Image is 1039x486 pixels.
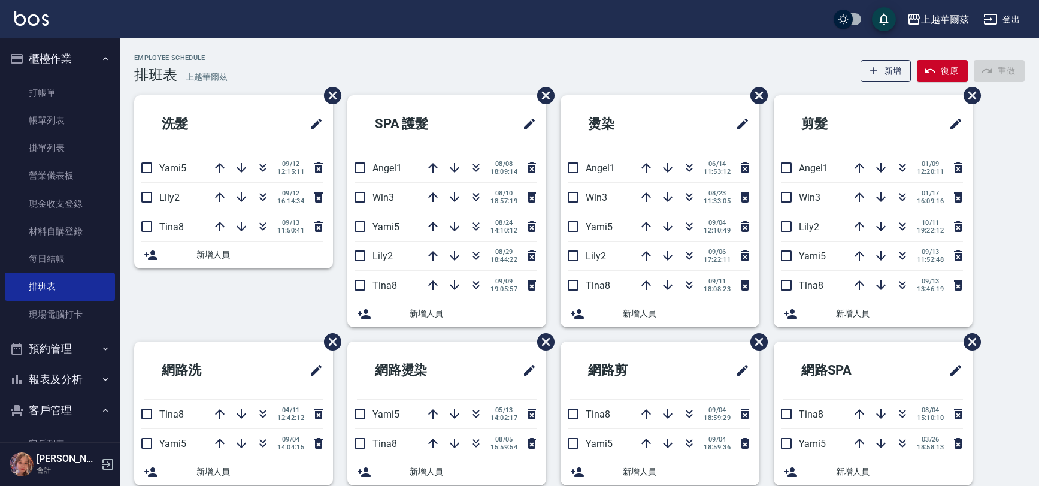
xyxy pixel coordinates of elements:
[917,168,944,176] span: 12:20:11
[410,466,537,478] span: 新增人員
[955,78,983,113] span: 刪除班表
[917,285,944,293] span: 13:46:19
[704,197,731,205] span: 11:33:05
[917,443,944,451] span: 18:58:13
[917,406,944,414] span: 08/04
[586,250,606,262] span: Lily2
[979,8,1025,31] button: 登出
[586,438,613,449] span: Yami5
[704,256,731,264] span: 17:22:11
[941,110,963,138] span: 修改班表的標題
[277,197,304,205] span: 16:14:34
[159,438,186,449] span: Yami5
[561,458,759,485] div: 新增人員
[372,221,399,233] span: Yami5
[159,192,180,203] span: Lily2
[5,43,115,74] button: 櫃檯作業
[586,162,615,174] span: Angel1
[5,134,115,162] a: 掛單列表
[586,221,613,233] span: Yami5
[704,285,731,293] span: 18:08:23
[872,7,896,31] button: save
[277,219,304,227] span: 09/13
[490,189,517,197] span: 08/10
[277,414,304,422] span: 12:42:12
[134,67,177,83] h3: 排班表
[728,110,750,138] span: 修改班表的標題
[490,219,517,227] span: 08/24
[5,430,115,458] a: 客戶列表
[5,364,115,395] button: 報表及分析
[917,256,944,264] span: 11:52:48
[917,277,944,285] span: 09/13
[315,324,343,360] span: 刪除班表
[144,349,260,392] h2: 網路洗
[490,443,517,451] span: 15:59:54
[5,245,115,273] a: 每日結帳
[836,307,963,320] span: 新增人員
[159,409,184,420] span: Tina8
[196,249,323,261] span: 新增人員
[783,349,905,392] h2: 網路SPA
[5,79,115,107] a: 打帳單
[623,466,750,478] span: 新增人員
[159,221,184,233] span: Tina8
[917,160,944,168] span: 01/09
[490,227,517,234] span: 14:10:12
[347,458,546,485] div: 新增人員
[5,395,115,426] button: 客戶管理
[941,356,963,385] span: 修改班表的標題
[917,227,944,234] span: 19:22:12
[490,414,517,422] span: 14:02:17
[277,227,304,234] span: 11:50:41
[490,248,517,256] span: 08/29
[5,107,115,134] a: 帳單列表
[586,192,607,203] span: Win3
[704,248,731,256] span: 09/06
[704,406,731,414] span: 09/04
[917,197,944,205] span: 16:09:16
[315,78,343,113] span: 刪除班表
[704,189,731,197] span: 08/23
[5,273,115,300] a: 排班表
[277,168,304,176] span: 12:15:11
[144,102,254,146] h2: 洗髮
[704,168,731,176] span: 11:53:12
[372,162,402,174] span: Angel1
[372,409,399,420] span: Yami5
[704,227,731,234] span: 12:10:49
[570,102,680,146] h2: 燙染
[623,307,750,320] span: 新增人員
[515,356,537,385] span: 修改班表的標題
[704,443,731,451] span: 18:59:36
[799,280,823,291] span: Tina8
[799,162,828,174] span: Angel1
[861,60,911,82] button: 新增
[704,160,731,168] span: 06/14
[741,78,770,113] span: 刪除班表
[917,219,944,227] span: 10/11
[917,60,968,82] button: 復原
[528,324,556,360] span: 刪除班表
[704,414,731,422] span: 18:59:29
[302,110,323,138] span: 修改班表的標題
[561,300,759,327] div: 新增人員
[372,192,394,203] span: Win3
[14,11,49,26] img: Logo
[570,349,687,392] h2: 網路剪
[774,300,973,327] div: 新增人員
[799,192,820,203] span: Win3
[783,102,893,146] h2: 剪髮
[799,409,823,420] span: Tina8
[490,277,517,285] span: 09/09
[347,300,546,327] div: 新增人員
[5,301,115,328] a: 現場電腦打卡
[37,465,98,476] p: 會計
[799,250,826,262] span: Yami5
[5,218,115,245] a: 材料自購登錄
[5,333,115,364] button: 預約管理
[917,189,944,197] span: 01/17
[302,356,323,385] span: 修改班表的標題
[277,160,304,168] span: 09/12
[586,409,610,420] span: Tina8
